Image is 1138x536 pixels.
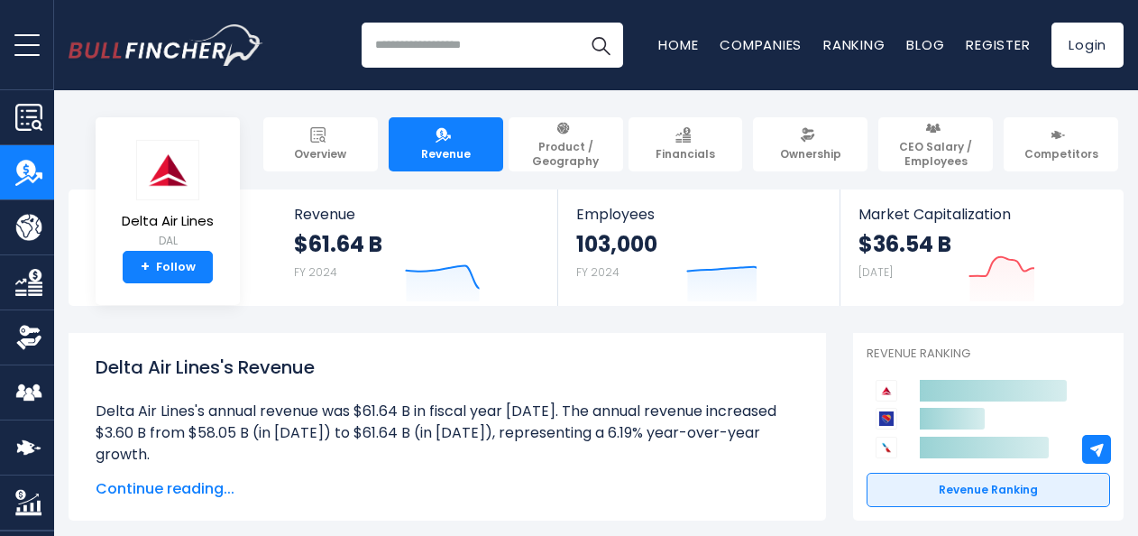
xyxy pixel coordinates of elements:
span: Revenue [421,147,471,162]
small: [DATE] [858,264,893,280]
a: Register [966,35,1030,54]
a: Ranking [823,35,885,54]
span: Market Capitalization [858,206,1104,223]
p: Revenue Ranking [867,347,1110,362]
a: +Follow [123,251,213,283]
strong: $61.64 B [294,230,382,258]
a: Home [658,35,698,54]
a: CEO Salary / Employees [878,117,993,171]
strong: $36.54 B [858,230,951,258]
small: FY 2024 [294,264,337,280]
span: Overview [294,147,346,162]
a: Login [1051,23,1124,68]
a: Blog [906,35,944,54]
h1: Delta Air Lines's Revenue [96,354,799,381]
span: Delta Air Lines [122,214,214,229]
a: Employees 103,000 FY 2024 [558,189,839,306]
span: Financials [656,147,715,162]
a: Overview [263,117,378,171]
a: Go to homepage [69,24,262,66]
img: Ownership [15,324,42,351]
span: Competitors [1024,147,1098,162]
a: Ownership [753,117,867,171]
a: Market Capitalization $36.54 B [DATE] [840,189,1122,306]
span: CEO Salary / Employees [886,140,985,168]
img: American Airlines Group competitors logo [876,437,897,458]
img: Southwest Airlines Co. competitors logo [876,408,897,430]
img: Delta Air Lines competitors logo [876,380,897,402]
a: Revenue [389,117,503,171]
strong: + [141,259,150,275]
li: Delta Air Lines's annual revenue was $61.64 B in fiscal year [DATE]. The annual revenue increased... [96,401,799,466]
span: Employees [576,206,821,223]
a: Revenue Ranking [867,473,1110,507]
a: Financials [629,117,743,171]
span: Continue reading... [96,478,799,500]
img: Bullfincher logo [69,24,263,66]
span: Revenue [294,206,540,223]
small: DAL [122,233,214,249]
small: FY 2024 [576,264,619,280]
a: Product / Geography [509,117,623,171]
strong: 103,000 [576,230,657,258]
a: Delta Air Lines DAL [121,139,215,252]
a: Companies [720,35,802,54]
a: Revenue $61.64 B FY 2024 [276,189,558,306]
span: Product / Geography [517,140,615,168]
button: Search [578,23,623,68]
a: Competitors [1004,117,1118,171]
span: Ownership [780,147,841,162]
